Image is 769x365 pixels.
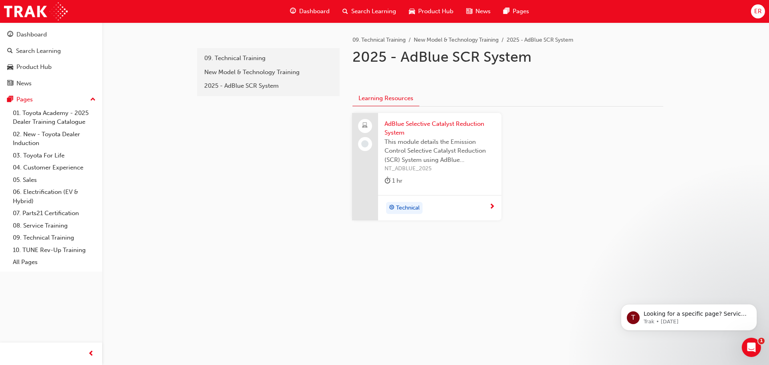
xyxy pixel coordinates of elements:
[352,91,419,106] button: Learning Resources
[16,79,32,88] div: News
[7,64,13,71] span: car-icon
[384,164,495,173] span: NT_ADBLUE_2025
[200,79,336,93] a: 2025 - AdBlue SCR System
[418,7,453,16] span: Product Hub
[3,92,99,107] button: Pages
[361,140,368,147] span: learningRecordVerb_NONE-icon
[10,174,99,186] a: 05. Sales
[396,204,420,213] span: Technical
[7,80,13,87] span: news-icon
[475,7,491,16] span: News
[7,96,13,103] span: pages-icon
[3,60,99,75] a: Product Hub
[460,3,497,20] a: news-iconNews
[351,7,396,16] span: Search Learning
[609,287,769,343] iframe: Intercom notifications message
[7,31,13,38] span: guage-icon
[10,128,99,149] a: 02. New - Toyota Dealer Induction
[7,48,13,55] span: search-icon
[204,68,332,77] div: New Model & Technology Training
[204,54,332,63] div: 09. Technical Training
[754,7,762,16] span: ER
[10,256,99,268] a: All Pages
[342,6,348,16] span: search-icon
[389,203,395,213] span: target-icon
[10,220,99,232] a: 08. Service Training
[513,7,529,16] span: Pages
[3,44,99,58] a: Search Learning
[3,27,99,42] a: Dashboard
[384,119,495,137] span: AdBlue Selective Catalyst Reduction System
[16,95,33,104] div: Pages
[362,121,368,131] span: laptop-icon
[200,51,336,65] a: 09. Technical Training
[16,63,52,72] div: Product Hub
[414,36,499,43] a: New Model & Technology Training
[10,186,99,207] a: 06. Electrification (EV & Hybrid)
[10,149,99,162] a: 03. Toyota For Life
[751,4,765,18] button: ER
[409,6,415,16] span: car-icon
[758,338,765,344] span: 1
[299,7,330,16] span: Dashboard
[3,76,99,91] a: News
[489,204,495,211] span: next-icon
[4,2,68,20] img: Trak
[336,3,403,20] a: search-iconSearch Learning
[507,36,573,45] li: 2025 - AdBlue SCR System
[384,176,391,186] span: duration-icon
[88,349,94,359] span: prev-icon
[10,232,99,244] a: 09. Technical Training
[352,36,406,43] a: 09. Technical Training
[352,48,615,66] h1: 2025 - AdBlue SCR System
[290,6,296,16] span: guage-icon
[10,244,99,256] a: 10. TUNE Rev-Up Training
[90,95,96,105] span: up-icon
[384,137,495,165] span: This module details the Emission Control Selective Catalyst Reduction (SCR) System using AdBlue (...
[10,107,99,128] a: 01. Toyota Academy - 2025 Dealer Training Catalogue
[200,65,336,79] a: New Model & Technology Training
[466,6,472,16] span: news-icon
[497,3,535,20] a: pages-iconPages
[204,81,332,91] div: 2025 - AdBlue SCR System
[352,113,501,220] a: AdBlue Selective Catalyst Reduction SystemThis module details the Emission Control Selective Cata...
[503,6,509,16] span: pages-icon
[16,46,61,56] div: Search Learning
[10,207,99,220] a: 07. Parts21 Certification
[403,3,460,20] a: car-iconProduct Hub
[10,161,99,174] a: 04. Customer Experience
[742,338,761,357] iframe: Intercom live chat
[284,3,336,20] a: guage-iconDashboard
[384,176,403,186] div: 1 hr
[3,26,99,92] button: DashboardSearch LearningProduct HubNews
[16,30,47,39] div: Dashboard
